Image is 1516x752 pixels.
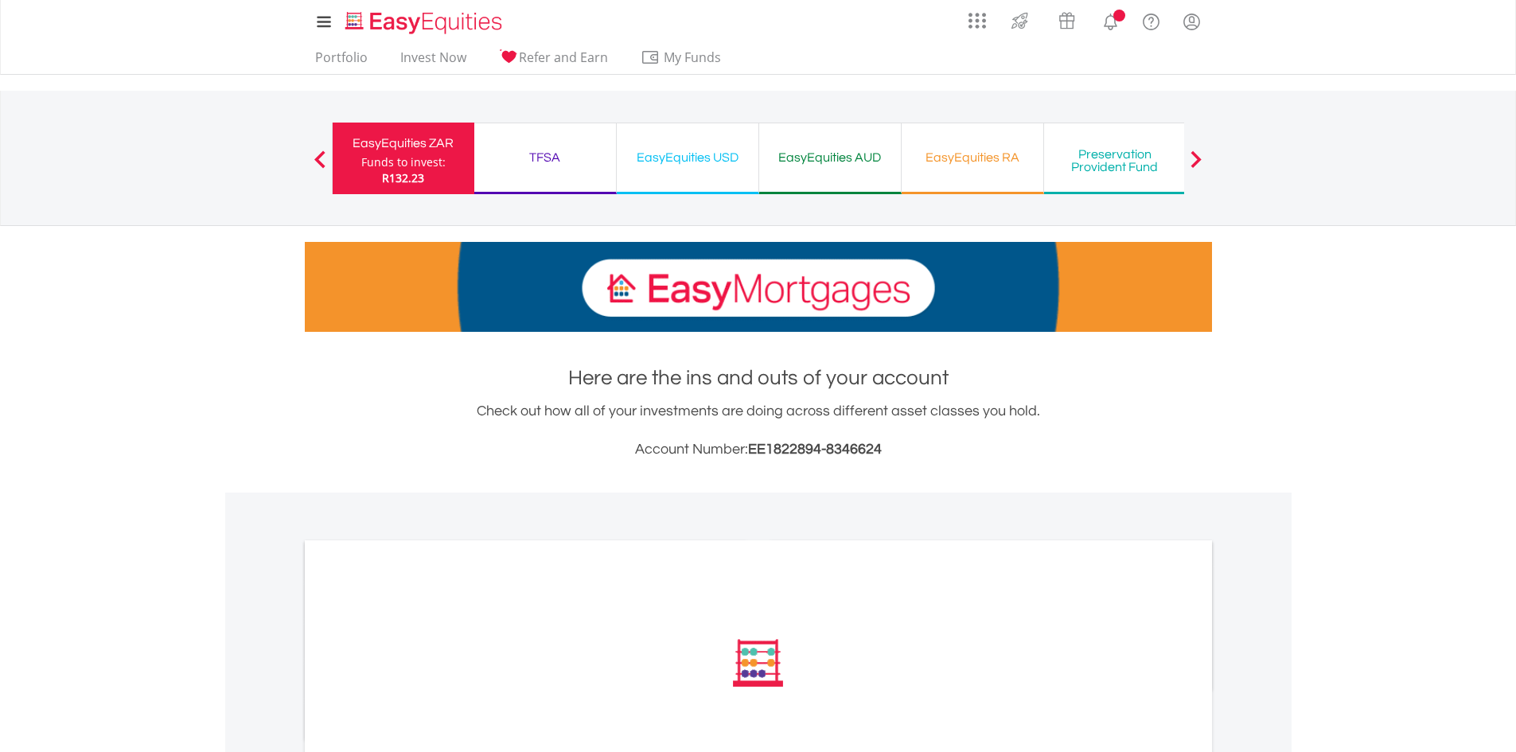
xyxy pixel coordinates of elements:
[361,154,446,170] div: Funds to invest:
[1131,4,1171,36] a: FAQ's and Support
[1054,8,1080,33] img: vouchers-v2.svg
[769,146,891,169] div: EasyEquities AUD
[519,49,608,66] span: Refer and Earn
[958,4,996,29] a: AppsGrid
[641,47,745,68] span: My Funds
[1090,4,1131,36] a: Notifications
[1043,4,1090,33] a: Vouchers
[304,158,336,174] button: Previous
[1180,158,1212,174] button: Next
[305,364,1212,392] h1: Here are the ins and outs of your account
[305,400,1212,461] div: Check out how all of your investments are doing across different asset classes you hold.
[484,146,606,169] div: TFSA
[748,442,882,457] span: EE1822894-8346624
[309,49,374,74] a: Portfolio
[342,132,465,154] div: EasyEquities ZAR
[305,242,1212,332] img: EasyMortage Promotion Banner
[305,438,1212,461] h3: Account Number:
[1171,4,1212,39] a: My Profile
[493,49,614,74] a: Refer and Earn
[1054,148,1176,173] div: Preservation Provident Fund
[382,170,424,185] span: R132.23
[911,146,1034,169] div: EasyEquities RA
[339,4,509,36] a: Home page
[342,10,509,36] img: EasyEquities_Logo.png
[968,12,986,29] img: grid-menu-icon.svg
[626,146,749,169] div: EasyEquities USD
[1007,8,1033,33] img: thrive-v2.svg
[394,49,473,74] a: Invest Now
